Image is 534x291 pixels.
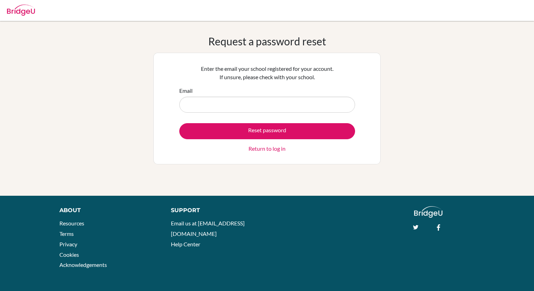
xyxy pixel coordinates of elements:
[171,220,245,237] a: Email us at [EMAIL_ADDRESS][DOMAIN_NAME]
[179,65,355,81] p: Enter the email your school registered for your account. If unsure, please check with your school.
[179,123,355,139] button: Reset password
[248,144,286,153] a: Return to log in
[59,251,79,258] a: Cookies
[59,206,156,215] div: About
[414,206,442,218] img: logo_white@2x-f4f0deed5e89b7ecb1c2cc34c3e3d731f90f0f143d5ea2071677605dd97b5244.png
[171,206,260,215] div: Support
[59,241,77,247] a: Privacy
[7,5,35,16] img: Bridge-U
[208,35,326,47] h1: Request a password reset
[171,241,200,247] a: Help Center
[59,230,74,237] a: Terms
[179,87,193,95] label: Email
[59,261,107,268] a: Acknowledgements
[59,220,84,226] a: Resources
